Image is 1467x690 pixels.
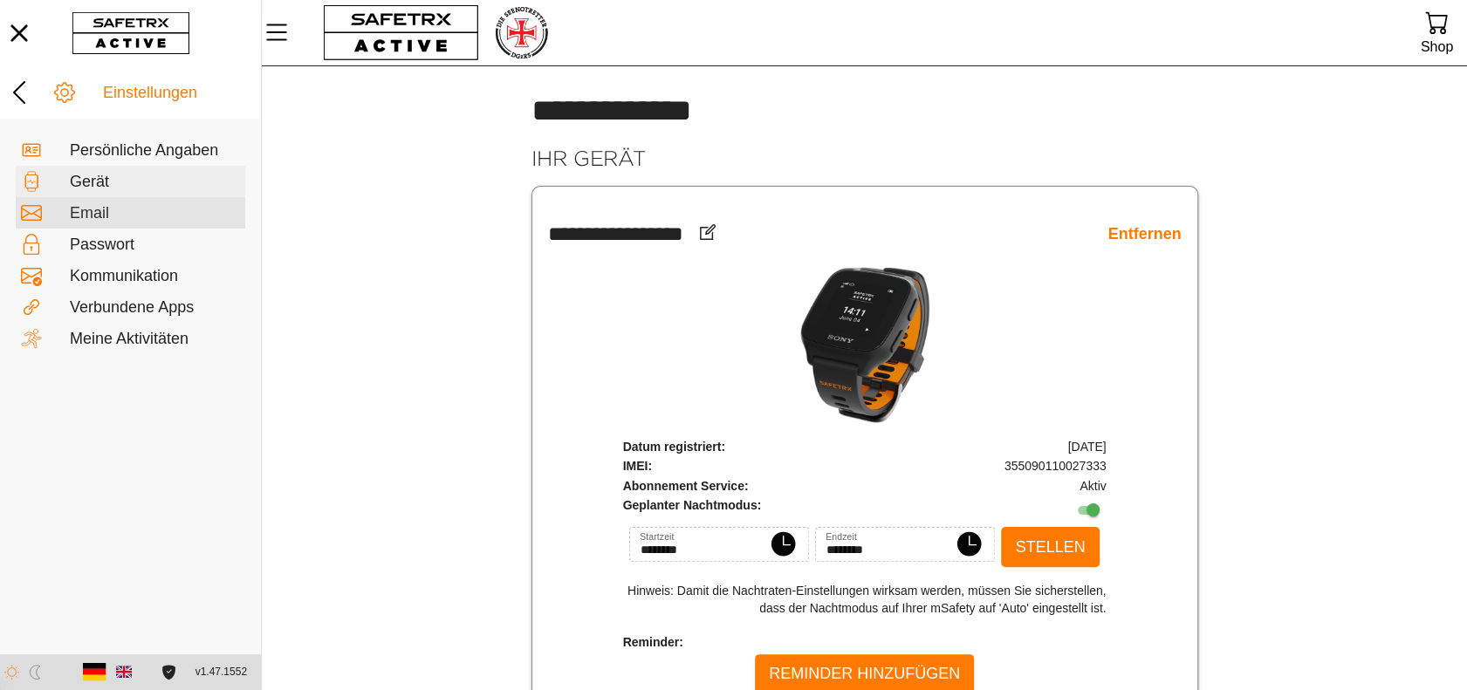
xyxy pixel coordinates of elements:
[493,4,549,61] img: RescueLogo.png
[70,204,240,223] div: Email
[897,457,1107,475] td: 355090110027333
[4,665,19,680] img: ModeLight.svg
[157,665,181,680] a: Lizenzvereinbarung
[21,328,42,349] img: Activities.svg
[623,459,652,473] span: IMEI
[623,635,683,649] span: Reminder
[70,298,240,318] div: Verbundene Apps
[262,14,305,51] button: MenÜ
[70,141,240,161] div: Persönliche Angaben
[109,657,139,687] button: Englishc
[623,583,1107,617] p: Hinweis: Damit die Nachtraten-Einstellungen wirksam werden, müssen Sie sicherstellen, dass der Na...
[79,657,109,687] button: Deutsch
[897,438,1107,455] td: [DATE]
[70,330,240,349] div: Meine Aktivitäten
[103,84,256,103] div: Einstellungen
[116,664,132,680] img: en.svg
[195,663,247,681] span: v1.47.1552
[185,658,257,687] button: v1.47.1552
[897,477,1107,495] td: Aktiv
[70,236,240,255] div: Passwort
[70,267,240,286] div: Kommunikation
[1421,35,1453,58] div: Shop
[826,527,948,562] input: Endzeit
[21,171,42,192] img: Devices.svg
[770,530,797,557] img: ClockStart.svg
[28,665,43,680] img: ModeDark.svg
[623,479,749,493] span: Abonnement Service
[83,660,106,684] img: de.svg
[1015,534,1085,561] span: Stellen
[70,173,240,192] div: Gerät
[623,440,725,454] span: Datum registriert
[640,527,762,562] input: Startzeit
[767,529,799,560] button: StartzeitStartzeit
[953,529,984,560] button: EndzeitEndzeit
[531,145,1198,172] h2: Ihr Gerät
[623,498,762,512] span: Geplanter Nachtmodus
[1001,527,1099,567] button: Stellen
[1107,224,1181,244] a: Entfernen
[769,660,960,687] span: Reminder hinzufügen
[956,530,983,557] img: ClockStart.svg
[799,266,930,424] img: mSafety.png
